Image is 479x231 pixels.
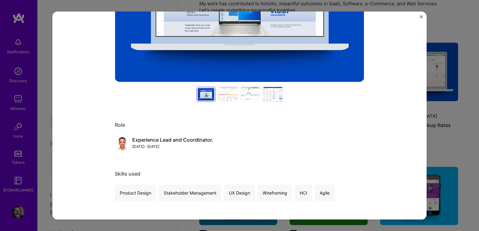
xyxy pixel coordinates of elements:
[315,185,335,201] div: Agile
[295,185,312,201] div: HCI
[420,15,423,22] button: Close
[115,171,364,177] div: Skills used
[132,143,213,150] div: [DATE] - [DATE]
[115,122,364,128] div: Role
[115,185,156,201] div: Product Design
[224,185,255,201] div: UX Design
[132,137,213,143] div: Experience Lead and Coordinator.
[159,185,221,201] div: Stakeholder Management
[258,185,292,201] div: Wireframing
